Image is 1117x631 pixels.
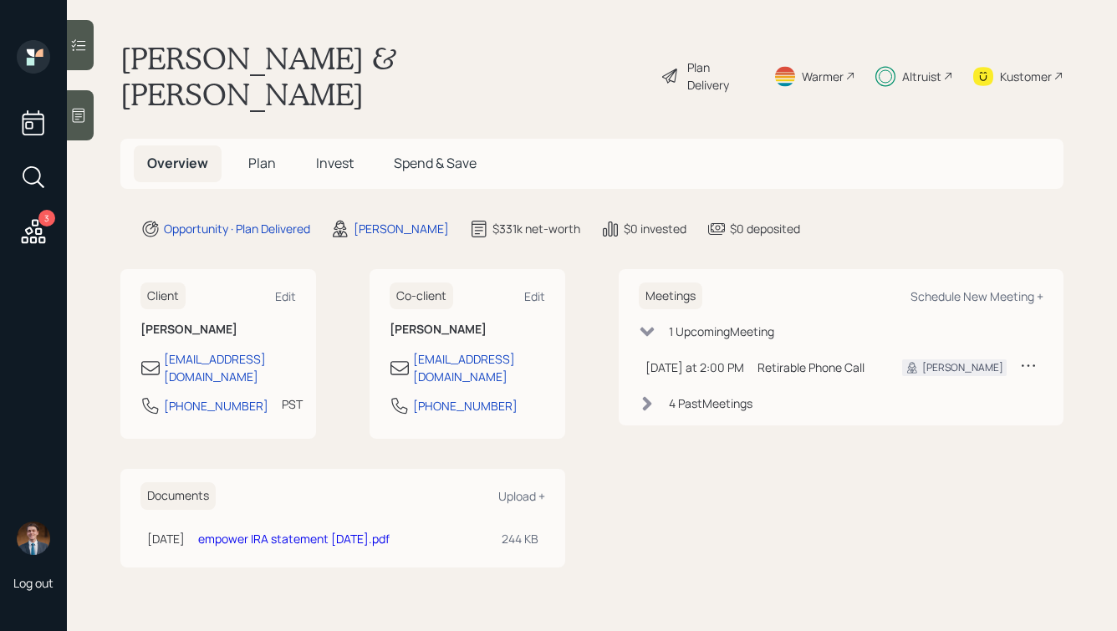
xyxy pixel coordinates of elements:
div: PST [282,395,303,413]
div: Schedule New Meeting + [910,288,1043,304]
h6: Client [140,282,186,310]
div: [PERSON_NAME] [922,360,1003,375]
h6: Co-client [390,282,453,310]
div: $0 invested [624,220,686,237]
div: $331k net-worth [492,220,580,237]
div: Opportunity · Plan Delivered [164,220,310,237]
div: [DATE] at 2:00 PM [645,359,744,376]
div: 4 Past Meeting s [669,394,752,412]
div: Kustomer [1000,68,1052,85]
div: Edit [275,288,296,304]
h6: [PERSON_NAME] [140,323,296,337]
h6: Meetings [639,282,702,310]
div: [PHONE_NUMBER] [413,397,518,415]
a: empower IRA statement [DATE].pdf [198,531,390,547]
div: [EMAIL_ADDRESS][DOMAIN_NAME] [413,350,545,385]
span: Spend & Save [394,154,477,172]
div: $0 deposited [730,220,800,237]
div: Edit [524,288,545,304]
div: [PHONE_NUMBER] [164,397,268,415]
div: Log out [13,575,54,591]
div: 1 Upcoming Meeting [669,323,774,340]
div: Plan Delivery [687,59,753,94]
h1: [PERSON_NAME] & [PERSON_NAME] [120,40,647,112]
div: Warmer [802,68,844,85]
div: Upload + [498,488,545,504]
h6: Documents [140,482,216,510]
img: hunter_neumayer.jpg [17,522,50,555]
span: Plan [248,154,276,172]
span: Invest [316,154,354,172]
div: Retirable Phone Call [757,359,875,376]
div: 244 KB [502,530,538,547]
div: [DATE] [147,530,185,547]
div: [EMAIL_ADDRESS][DOMAIN_NAME] [164,350,296,385]
div: 3 [38,210,55,226]
div: Altruist [902,68,941,85]
h6: [PERSON_NAME] [390,323,545,337]
span: Overview [147,154,208,172]
div: [PERSON_NAME] [354,220,449,237]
